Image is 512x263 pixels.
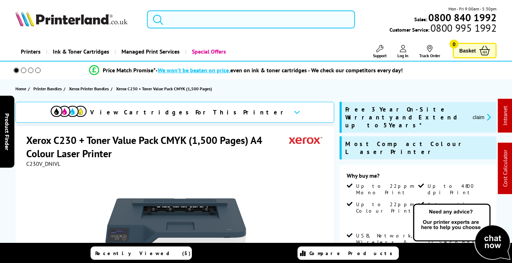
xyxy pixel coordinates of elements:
[356,183,417,196] span: Up to 22ppm Mono Print
[46,42,115,61] a: Ink & Toner Cartridges
[347,172,489,183] div: Why buy me?
[156,67,403,74] div: - even on ink & toner cartridges - We check our competitors every day!
[453,43,497,58] a: Basket 0
[502,106,509,126] a: Intranet
[15,85,28,92] a: Home
[428,11,497,24] b: 0800 840 1992
[428,183,488,196] span: Up to 4800 dpi Print
[158,67,230,74] span: We won’t be beaten on price,
[69,85,109,92] span: Xerox Printer Bundles
[90,108,288,116] span: View Cartridges For This Printer
[459,46,476,55] span: Basket
[397,45,409,58] a: Log In
[345,140,493,156] span: Most Compact Colour Laser Printer
[15,11,128,27] img: Printerland Logo
[428,201,488,227] span: Automatic Double Sided Printing
[356,232,417,252] span: USB, Network, Wireless & Wi-Fi Direct
[15,85,26,92] span: Home
[26,160,60,167] span: C230V_DNIVL
[419,45,440,58] a: Track Order
[103,67,156,74] span: Price Match Promise*
[397,53,409,58] span: Log In
[373,45,387,58] a: Support
[51,106,87,117] img: View Cartridges
[115,42,185,61] a: Managed Print Services
[309,250,396,257] span: Compare Products
[185,42,231,61] a: Special Offers
[429,24,497,31] span: 0800 995 1992
[4,113,11,150] span: Product Finder
[373,53,387,58] span: Support
[53,42,109,61] span: Ink & Toner Cartridges
[297,246,399,260] a: Compare Products
[411,203,512,262] img: Open Live Chat window
[345,105,467,129] span: Free 3 Year On-Site Warranty and Extend up to 5 Years*
[414,16,427,23] span: Sales:
[356,201,417,214] span: Up to 22ppm Colour Print
[26,133,289,160] h1: Xerox C230 + Toner Value Pack CMYK (1,500 Pages) A4 Colour Laser Printer
[69,85,111,92] a: Xerox Printer Bundles
[15,42,46,61] a: Printers
[471,113,493,121] button: promo-description
[4,64,488,77] li: modal_Promise
[33,85,62,92] span: Printer Bundles
[116,85,212,92] span: Xerox C230 + Toner Value Pack CMYK (1,500 Pages)
[91,246,192,260] a: Recently Viewed (5)
[448,5,497,12] span: Mon - Fri 9:00am - 5:30pm
[502,150,509,187] a: Cost Calculator
[33,85,64,92] a: Printer Bundles
[427,14,497,21] a: 0800 840 1992
[289,133,322,147] img: Xerox
[15,11,138,28] a: Printerland Logo
[449,40,458,49] span: 0
[95,250,191,257] span: Recently Viewed (5)
[116,85,214,92] a: Xerox C230 + Toner Value Pack CMYK (1,500 Pages)
[389,24,497,33] span: Customer Service:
